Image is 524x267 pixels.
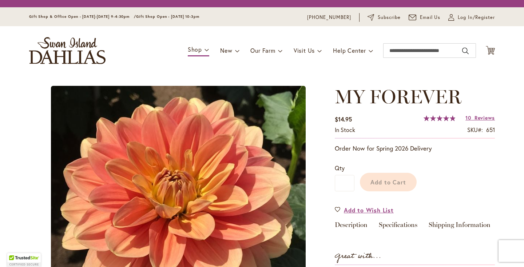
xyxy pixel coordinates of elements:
[429,222,491,232] a: Shipping Information
[335,144,495,153] p: Order Now for Spring 2026 Delivery
[335,206,394,214] a: Add to Wish List
[475,114,495,121] span: Reviews
[5,241,26,262] iframe: Launch Accessibility Center
[465,114,495,121] a: 10 Reviews
[368,14,401,21] a: Subscribe
[344,206,394,214] span: Add to Wish List
[335,85,461,108] span: MY FOREVER
[250,47,275,54] span: Our Farm
[335,126,355,134] div: Availability
[378,14,401,21] span: Subscribe
[448,14,495,21] a: Log In/Register
[467,126,483,133] strong: SKU
[335,164,345,172] span: Qty
[409,14,441,21] a: Email Us
[424,115,456,121] div: 97%
[335,222,495,232] div: Detailed Product Info
[307,14,351,21] a: [PHONE_NUMBER]
[294,47,315,54] span: Visit Us
[486,126,495,134] div: 651
[136,14,199,19] span: Gift Shop Open - [DATE] 10-3pm
[333,47,366,54] span: Help Center
[220,47,232,54] span: New
[458,14,495,21] span: Log In/Register
[29,14,136,19] span: Gift Shop & Office Open - [DATE]-[DATE] 9-4:30pm /
[379,222,417,232] a: Specifications
[335,222,368,232] a: Description
[462,45,469,57] button: Search
[335,250,381,262] strong: Great with...
[420,14,441,21] span: Email Us
[335,126,355,133] span: In stock
[188,45,202,53] span: Shop
[29,37,106,64] a: store logo
[335,115,352,123] span: $14.95
[465,114,471,121] span: 10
